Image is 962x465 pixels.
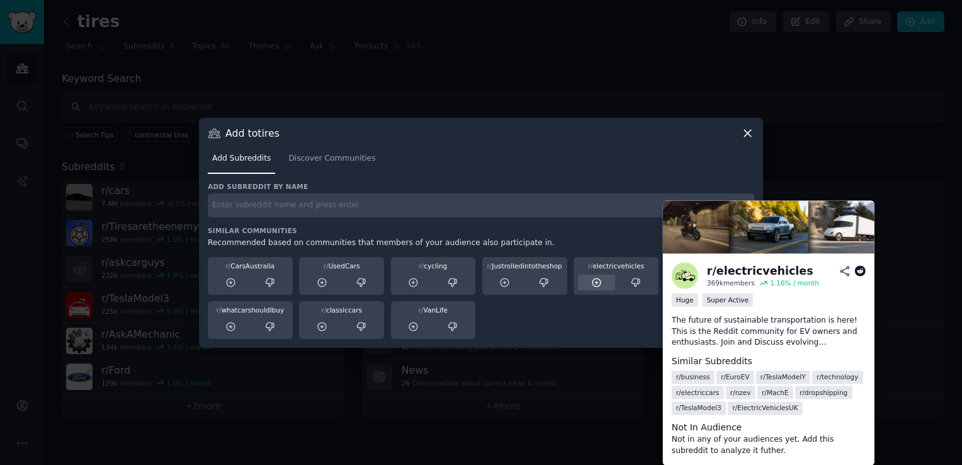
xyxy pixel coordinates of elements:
span: r/ [588,262,593,270]
div: CarsAustralia [212,261,288,270]
div: electricvehicles [578,261,654,270]
div: classiccars [303,306,380,314]
span: r/ TeslaModel3 [676,403,721,412]
span: r/ MachE [762,388,788,397]
h3: Add subreddit by name [208,182,754,191]
span: r/ [225,262,230,270]
dt: Similar Subreddits [672,355,866,368]
div: Recommended based on communities that members of your audience also participate in. [208,238,754,249]
div: r/ electricvehicles [707,263,813,279]
dd: Not in any of your audiences yet. Add this subreddit to analyze it futher. [672,434,866,456]
h3: Add to tires [225,127,280,140]
span: r/ [487,262,492,270]
span: r/ ElectricVehiclesUK [732,403,798,412]
div: whatcarshouldIbuy [212,306,288,314]
span: r/ [321,306,326,314]
span: Discover Communities [288,153,375,164]
img: electricvehicles [672,262,698,289]
span: r/ electriccars [676,388,720,397]
div: Huge [672,293,698,306]
span: r/ nzev [730,388,751,397]
div: cycling [395,261,472,270]
img: Electric Vehicle News and Discussion [663,200,874,253]
span: r/ technology [817,372,858,381]
a: Add Subreddits [208,149,275,175]
div: Justrolledintotheshop [487,261,563,270]
span: r/ [324,262,329,270]
div: VanLife [395,306,472,314]
div: Super Active [702,293,753,306]
span: r/ [217,306,222,314]
p: The future of sustainable transportation is here! This is the Reddit community for EV owners and ... [672,315,866,348]
div: UsedCars [303,261,380,270]
dt: Not In Audience [672,421,866,434]
span: r/ [419,306,424,314]
span: r/ business [676,372,710,381]
span: r/ EuroEV [721,372,749,381]
span: r/ TeslaModelY [761,372,806,381]
h3: Similar Communities [208,226,754,235]
input: Enter subreddit name and press enter [208,193,754,218]
span: r/ dropshipping [800,388,847,397]
span: r/ [419,262,424,270]
span: Add Subreddits [212,153,271,164]
div: 369k members [707,279,755,288]
a: Discover Communities [284,149,380,175]
div: 1.16 % / month [770,279,819,288]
